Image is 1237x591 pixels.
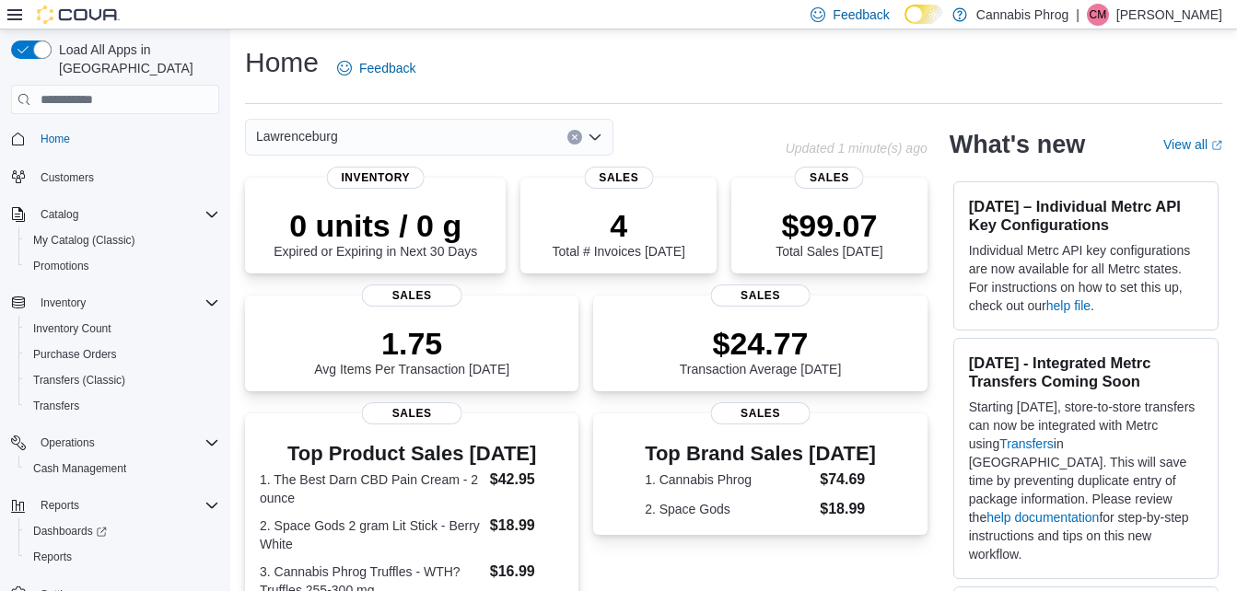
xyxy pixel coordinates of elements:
[18,544,227,570] button: Reports
[33,494,219,516] span: Reports
[274,207,477,244] p: 0 units / 0 g
[4,290,227,316] button: Inventory
[260,516,483,553] dt: 2. Space Gods 2 gram Lit Stick - Berry White
[26,546,219,568] span: Reports
[820,498,876,520] dd: $18.99
[33,203,219,226] span: Catalog
[490,515,565,537] dd: $18.99
[553,207,685,259] div: Total # Invoices [DATE]
[26,343,219,365] span: Purchase Orders
[41,170,94,185] span: Customers
[314,325,509,362] p: 1.75
[680,325,842,362] p: $24.77
[567,130,582,145] button: Clear input
[490,469,565,491] dd: $42.95
[710,402,811,424] span: Sales
[584,167,653,189] span: Sales
[18,227,227,253] button: My Catalog (Classic)
[795,167,864,189] span: Sales
[26,369,219,391] span: Transfers (Classic)
[41,295,86,310] span: Inventory
[1116,4,1222,26] p: [PERSON_NAME]
[969,197,1203,234] h3: [DATE] – Individual Metrc API Key Configurations
[26,520,219,542] span: Dashboards
[976,4,1068,26] p: Cannabis Phrog
[18,456,227,481] button: Cash Management
[33,432,102,454] button: Operations
[26,229,143,251] a: My Catalog (Classic)
[33,292,219,314] span: Inventory
[950,130,1085,159] h2: What's new
[18,253,227,279] button: Promotions
[969,353,1203,390] h3: [DATE] - Integrated Metrc Transfers Coming Soon
[274,207,477,259] div: Expired or Expiring in Next 30 Days
[33,432,219,454] span: Operations
[33,461,126,476] span: Cash Management
[588,130,602,145] button: Open list of options
[18,518,227,544] a: Dashboards
[969,241,1203,315] p: Individual Metrc API key configurations are now available for all Metrc states. For instructions ...
[33,373,125,388] span: Transfers (Classic)
[1046,298,1091,313] a: help file
[26,229,219,251] span: My Catalog (Classic)
[969,398,1203,563] p: Starting [DATE], store-to-store transfers can now be integrated with Metrc using in [GEOGRAPHIC_D...
[33,347,117,362] span: Purchase Orders
[1163,137,1222,152] a: View allExternal link
[33,233,135,248] span: My Catalog (Classic)
[41,207,78,222] span: Catalog
[490,561,565,583] dd: $16.99
[260,470,483,507] dt: 1. The Best Darn CBD Pain Cream - 2 ounce
[18,316,227,342] button: Inventory Count
[26,318,219,340] span: Inventory Count
[1087,4,1109,26] div: Courtney May
[314,325,509,377] div: Avg Items Per Transaction [DATE]
[1090,4,1107,26] span: CM
[776,207,882,244] p: $99.07
[26,343,124,365] a: Purchase Orders
[362,284,462,307] span: Sales
[33,259,89,273] span: Promotions
[553,207,685,244] p: 4
[4,492,227,518] button: Reports
[26,546,79,568] a: Reports
[4,125,227,152] button: Home
[41,132,70,146] span: Home
[18,342,227,367] button: Purchase Orders
[710,284,811,307] span: Sales
[33,292,93,314] button: Inventory
[33,203,86,226] button: Catalog
[26,255,219,277] span: Promotions
[999,436,1054,451] a: Transfers
[833,6,889,24] span: Feedback
[26,458,219,480] span: Cash Management
[904,24,905,25] span: Dark Mode
[680,325,842,377] div: Transaction Average [DATE]
[41,498,79,513] span: Reports
[4,163,227,190] button: Customers
[26,395,219,417] span: Transfers
[1076,4,1079,26] p: |
[41,435,95,450] span: Operations
[33,165,219,188] span: Customers
[4,430,227,456] button: Operations
[645,470,812,489] dt: 1. Cannabis Phrog
[33,494,87,516] button: Reports
[4,202,227,227] button: Catalog
[645,500,812,518] dt: 2. Space Gods
[26,395,87,417] a: Transfers
[330,50,423,87] a: Feedback
[26,318,119,340] a: Inventory Count
[776,207,882,259] div: Total Sales [DATE]
[256,125,338,147] span: Lawrenceburg
[26,255,97,277] a: Promotions
[33,550,72,564] span: Reports
[1211,140,1222,151] svg: External link
[18,367,227,393] button: Transfers (Classic)
[18,393,227,419] button: Transfers
[26,520,114,542] a: Dashboards
[645,443,876,465] h3: Top Brand Sales [DATE]
[33,127,219,150] span: Home
[326,167,425,189] span: Inventory
[33,128,77,150] a: Home
[33,321,111,336] span: Inventory Count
